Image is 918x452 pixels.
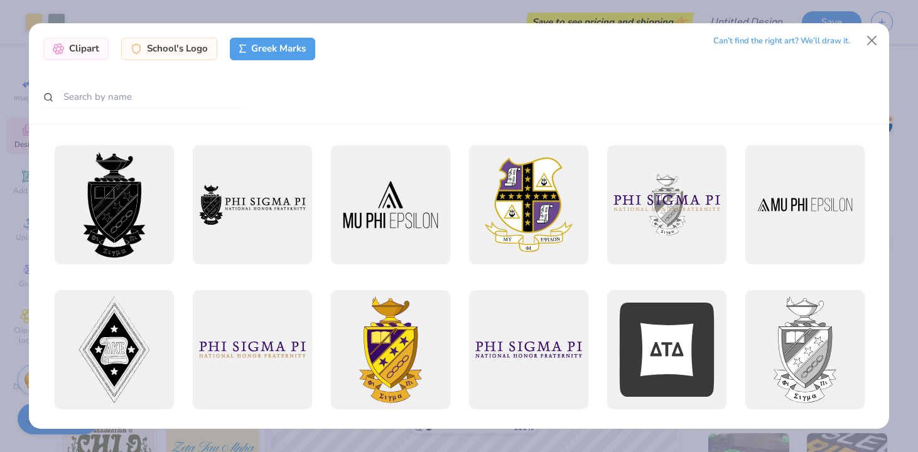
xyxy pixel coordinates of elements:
[860,29,884,53] button: Close
[713,30,850,52] div: Can’t find the right art? We’ll draw it.
[121,38,217,60] div: School's Logo
[43,85,244,109] input: Search by name
[230,38,316,60] div: Greek Marks
[43,38,109,60] div: Clipart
